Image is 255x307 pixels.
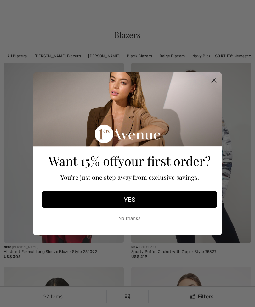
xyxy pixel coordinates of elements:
[60,173,199,181] span: You're just one step away from exclusive savings.
[42,191,217,208] button: YES
[48,152,118,169] span: Want 15% off
[42,211,217,227] button: No thanks
[208,75,219,86] button: Close dialog
[118,152,211,169] span: your first order?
